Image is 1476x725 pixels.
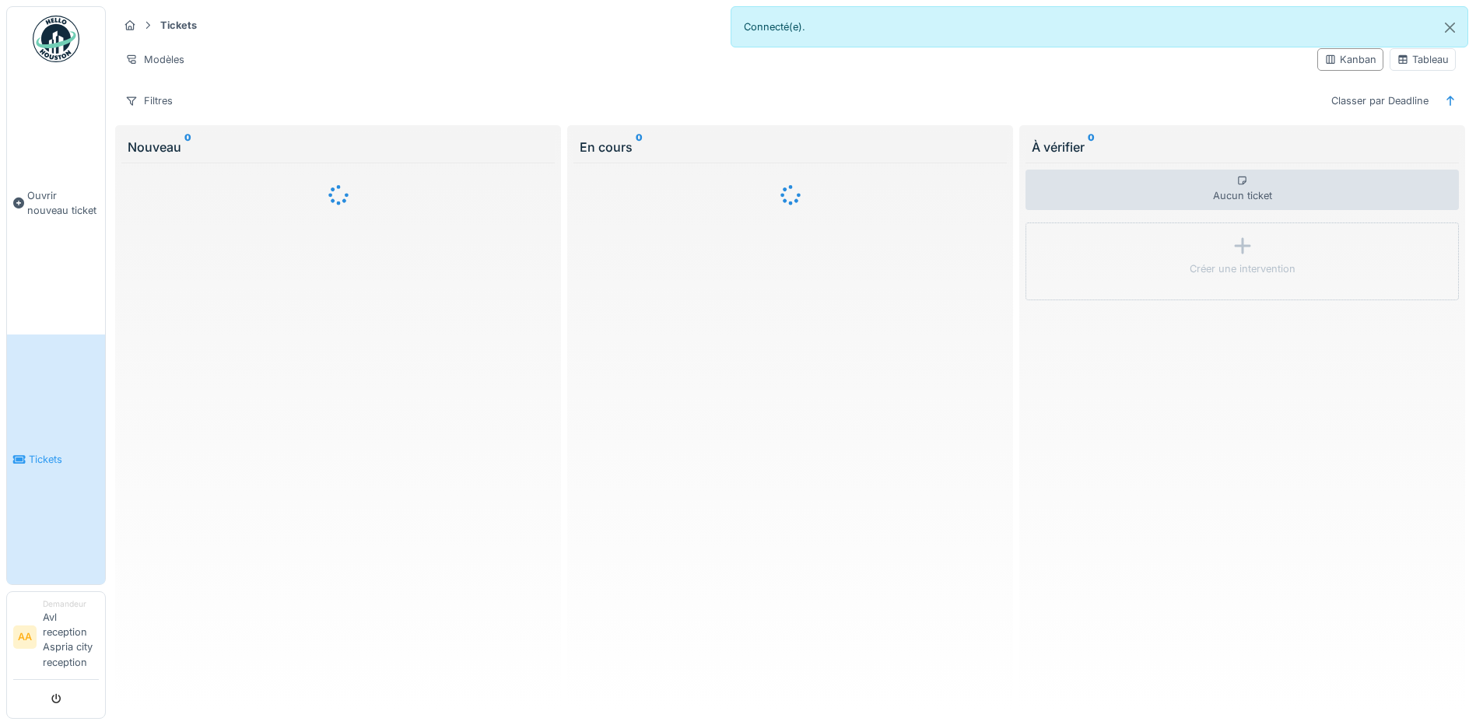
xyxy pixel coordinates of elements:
[580,138,1001,156] div: En cours
[1397,52,1449,67] div: Tableau
[1088,138,1095,156] sup: 0
[1190,261,1295,276] div: Créer une intervention
[1032,138,1453,156] div: À vérifier
[7,334,105,583] a: Tickets
[154,18,203,33] strong: Tickets
[1025,170,1459,210] div: Aucun ticket
[1324,89,1436,112] div: Classer par Deadline
[118,89,180,112] div: Filtres
[43,598,99,676] li: Avl reception Aspria city reception
[13,598,99,680] a: AA DemandeurAvl reception Aspria city reception
[27,188,99,218] span: Ouvrir nouveau ticket
[43,598,99,610] div: Demandeur
[29,452,99,467] span: Tickets
[33,16,79,62] img: Badge_color-CXgf-gQk.svg
[128,138,549,156] div: Nouveau
[731,6,1469,47] div: Connecté(e).
[636,138,643,156] sup: 0
[1432,7,1467,48] button: Close
[184,138,191,156] sup: 0
[118,48,191,71] div: Modèles
[1324,52,1376,67] div: Kanban
[7,71,105,334] a: Ouvrir nouveau ticket
[13,625,37,649] li: AA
